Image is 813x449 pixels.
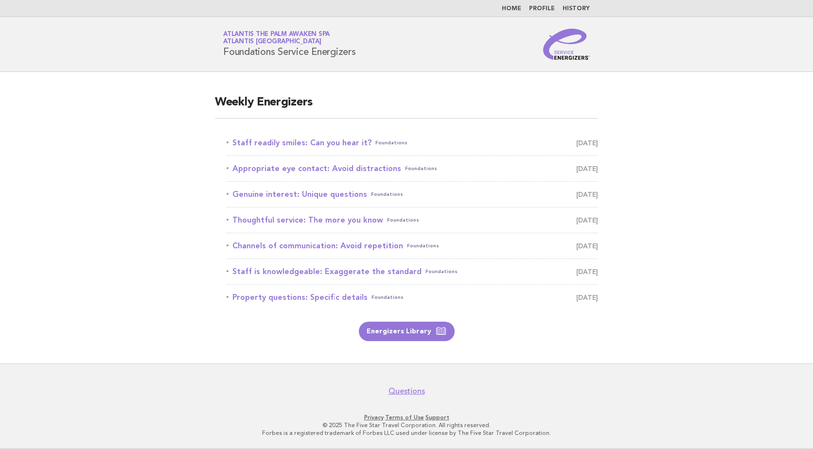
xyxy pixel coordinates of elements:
[227,291,598,304] a: Property questions: Specific detailsFoundations [DATE]
[576,188,598,201] span: [DATE]
[109,429,704,437] p: Forbes is a registered trademark of Forbes LLC used under license by The Five Star Travel Corpora...
[563,6,590,12] a: History
[576,213,598,227] span: [DATE]
[576,136,598,150] span: [DATE]
[223,31,330,45] a: Atlantis The Palm Awaken SpaAtlantis [GEOGRAPHIC_DATA]
[576,239,598,253] span: [DATE]
[543,29,590,60] img: Service Energizers
[223,39,321,45] span: Atlantis [GEOGRAPHIC_DATA]
[227,162,598,175] a: Appropriate eye contact: Avoid distractionsFoundations [DATE]
[529,6,555,12] a: Profile
[109,421,704,429] p: © 2025 The Five Star Travel Corporation. All rights reserved.
[576,265,598,278] span: [DATE]
[227,188,598,201] a: Genuine interest: Unique questionsFoundations [DATE]
[215,95,598,119] h2: Weekly Energizers
[405,162,437,175] span: Foundations
[502,6,521,12] a: Home
[227,265,598,278] a: Staff is knowledgeable: Exaggerate the standardFoundations [DATE]
[425,414,449,421] a: Support
[227,136,598,150] a: Staff readily smiles: Can you hear it?Foundations [DATE]
[371,188,403,201] span: Foundations
[227,213,598,227] a: Thoughtful service: The more you knowFoundations [DATE]
[576,291,598,304] span: [DATE]
[576,162,598,175] span: [DATE]
[425,265,458,278] span: Foundations
[387,213,419,227] span: Foundations
[359,322,455,341] a: Energizers Library
[371,291,404,304] span: Foundations
[389,386,425,396] a: Questions
[385,414,424,421] a: Terms of Use
[109,414,704,421] p: · ·
[364,414,384,421] a: Privacy
[227,239,598,253] a: Channels of communication: Avoid repetitionFoundations [DATE]
[223,32,356,57] h1: Foundations Service Energizers
[407,239,439,253] span: Foundations
[375,136,407,150] span: Foundations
